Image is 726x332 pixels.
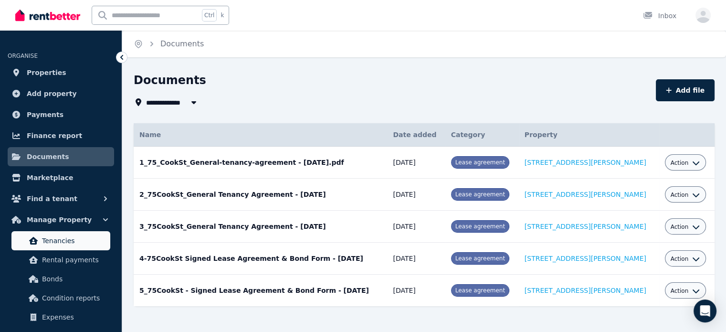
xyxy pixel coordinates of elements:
[42,273,106,285] span: Bonds
[27,109,63,120] span: Payments
[134,243,387,275] td: 4-75CookSt Signed Lease Agreement & Bond Form - [DATE]
[134,73,206,88] h1: Documents
[27,67,66,78] span: Properties
[387,147,445,179] td: [DATE]
[8,189,114,208] button: Find a tenant
[8,63,114,82] a: Properties
[27,172,73,183] span: Marketplace
[11,250,110,269] a: Rental payments
[671,287,700,295] button: Action
[671,191,689,199] span: Action
[8,53,38,59] span: ORGANISE
[525,223,646,230] a: [STREET_ADDRESS][PERSON_NAME]
[387,123,445,147] th: Date added
[8,84,114,103] a: Add property
[27,214,92,225] span: Manage Property
[8,210,114,229] button: Manage Property
[387,275,445,307] td: [DATE]
[671,255,700,263] button: Action
[11,231,110,250] a: Tenancies
[455,223,505,230] span: Lease agreement
[221,11,224,19] span: k
[122,31,215,57] nav: Breadcrumb
[42,254,106,266] span: Rental payments
[455,255,505,262] span: Lease agreement
[671,159,689,167] span: Action
[694,300,716,322] div: Open Intercom Messenger
[671,191,700,199] button: Action
[8,147,114,166] a: Documents
[671,159,700,167] button: Action
[27,193,77,204] span: Find a tenant
[643,11,676,21] div: Inbox
[656,79,715,101] button: Add file
[160,39,204,48] a: Documents
[202,9,217,21] span: Ctrl
[134,275,387,307] td: 5_75CookSt - Signed Lease Agreement & Bond Form - [DATE]
[387,211,445,243] td: [DATE]
[15,8,80,22] img: RentBetter
[11,308,110,327] a: Expenses
[27,130,82,141] span: Finance report
[387,179,445,211] td: [DATE]
[42,292,106,304] span: Condition reports
[455,159,505,166] span: Lease agreement
[671,255,689,263] span: Action
[455,287,505,294] span: Lease agreement
[671,223,689,231] span: Action
[519,123,659,147] th: Property
[134,179,387,211] td: 2_75CookSt_General Tenancy Agreement - [DATE]
[134,211,387,243] td: 3_75CookSt_General Tenancy Agreement - [DATE]
[11,289,110,308] a: Condition reports
[671,287,689,295] span: Action
[671,223,700,231] button: Action
[8,126,114,145] a: Finance report
[134,147,387,179] td: 1_75_CookSt_General-tenancy-agreement - [DATE].pdf
[27,151,69,162] span: Documents
[387,243,445,275] td: [DATE]
[525,159,646,166] a: [STREET_ADDRESS][PERSON_NAME]
[11,269,110,289] a: Bonds
[139,131,161,139] span: Name
[8,105,114,124] a: Payments
[42,235,106,246] span: Tenancies
[525,287,646,294] a: [STREET_ADDRESS][PERSON_NAME]
[27,88,77,99] span: Add property
[525,255,646,262] a: [STREET_ADDRESS][PERSON_NAME]
[525,191,646,198] a: [STREET_ADDRESS][PERSON_NAME]
[445,123,519,147] th: Category
[455,191,505,198] span: Lease agreement
[8,168,114,187] a: Marketplace
[42,311,106,323] span: Expenses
